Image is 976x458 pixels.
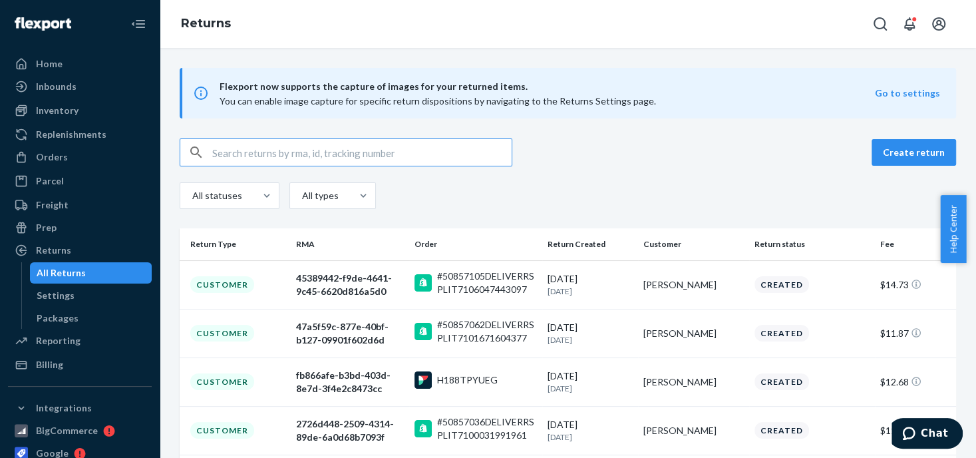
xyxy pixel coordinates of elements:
[643,327,744,340] div: [PERSON_NAME]
[754,276,809,293] div: Created
[36,150,68,164] div: Orders
[8,194,152,216] a: Freight
[638,228,749,260] th: Customer
[437,373,498,387] div: H188TPYUEG
[754,422,809,439] div: Created
[8,240,152,261] a: Returns
[643,278,744,292] div: [PERSON_NAME]
[170,5,242,43] ol: breadcrumbs
[875,309,956,357] td: $11.87
[548,369,633,394] div: [DATE]
[8,100,152,121] a: Inventory
[181,16,231,31] a: Returns
[437,415,537,442] div: #50857036DELIVERRSPLIT7100031991961
[875,87,940,100] button: Go to settings
[643,375,744,389] div: [PERSON_NAME]
[548,272,633,297] div: [DATE]
[291,228,409,260] th: RMA
[30,308,152,329] a: Packages
[875,228,956,260] th: Fee
[30,262,152,284] a: All Returns
[8,397,152,419] button: Integrations
[940,195,966,263] button: Help Center
[36,57,63,71] div: Home
[190,276,254,293] div: Customer
[867,11,894,37] button: Open Search Box
[925,11,952,37] button: Open account menu
[548,321,633,345] div: [DATE]
[37,266,86,280] div: All Returns
[8,124,152,145] a: Replenishments
[437,270,537,296] div: #50857105DELIVERRSPLIT7106047443097
[548,383,633,394] p: [DATE]
[8,217,152,238] a: Prep
[296,272,404,298] div: 45389442-f9de-4641-9c45-6620d816a5d0
[36,198,69,212] div: Freight
[8,146,152,168] a: Orders
[36,358,63,371] div: Billing
[36,104,79,117] div: Inventory
[542,228,638,260] th: Return Created
[754,325,809,342] div: Created
[220,95,656,107] span: You can enable image capture for specific return dispositions by navigating to the Returns Settin...
[8,170,152,192] a: Parcel
[875,260,956,309] td: $14.73
[8,354,152,375] a: Billing
[8,53,152,75] a: Home
[872,139,956,166] button: Create return
[36,244,71,257] div: Returns
[30,285,152,306] a: Settings
[896,11,923,37] button: Open notifications
[892,418,963,451] iframe: Opens a widget where you can chat to one of our agents
[548,334,633,345] p: [DATE]
[125,11,152,37] button: Close Navigation
[296,369,404,395] div: fb866afe-b3bd-403d-8e7d-3f4e2c8473cc
[36,401,92,415] div: Integrations
[190,325,254,342] div: Customer
[296,320,404,347] div: 47a5f59c-877e-40bf-b127-09901f602d6d
[190,422,254,439] div: Customer
[180,228,291,260] th: Return Type
[875,406,956,455] td: $11.88
[36,80,77,93] div: Inbounds
[409,228,542,260] th: Order
[212,139,512,166] input: Search returns by rma, id, tracking number
[548,431,633,443] p: [DATE]
[643,424,744,437] div: [PERSON_NAME]
[437,318,537,345] div: #50857062DELIVERRSPLIT7101671604377
[190,373,254,390] div: Customer
[192,189,240,202] div: All statuses
[36,128,106,141] div: Replenishments
[749,228,875,260] th: Return status
[36,424,98,437] div: BigCommerce
[296,417,404,444] div: 2726d448-2509-4314-89de-6a0d68b7093f
[548,418,633,443] div: [DATE]
[754,373,809,390] div: Created
[8,76,152,97] a: Inbounds
[302,189,337,202] div: All types
[36,174,64,188] div: Parcel
[37,289,75,302] div: Settings
[8,420,152,441] a: BigCommerce
[875,357,956,406] td: $12.68
[36,334,81,347] div: Reporting
[8,330,152,351] a: Reporting
[36,221,57,234] div: Prep
[220,79,875,95] span: Flexport now supports the capture of images for your returned items.
[15,17,71,31] img: Flexport logo
[548,286,633,297] p: [DATE]
[37,312,79,325] div: Packages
